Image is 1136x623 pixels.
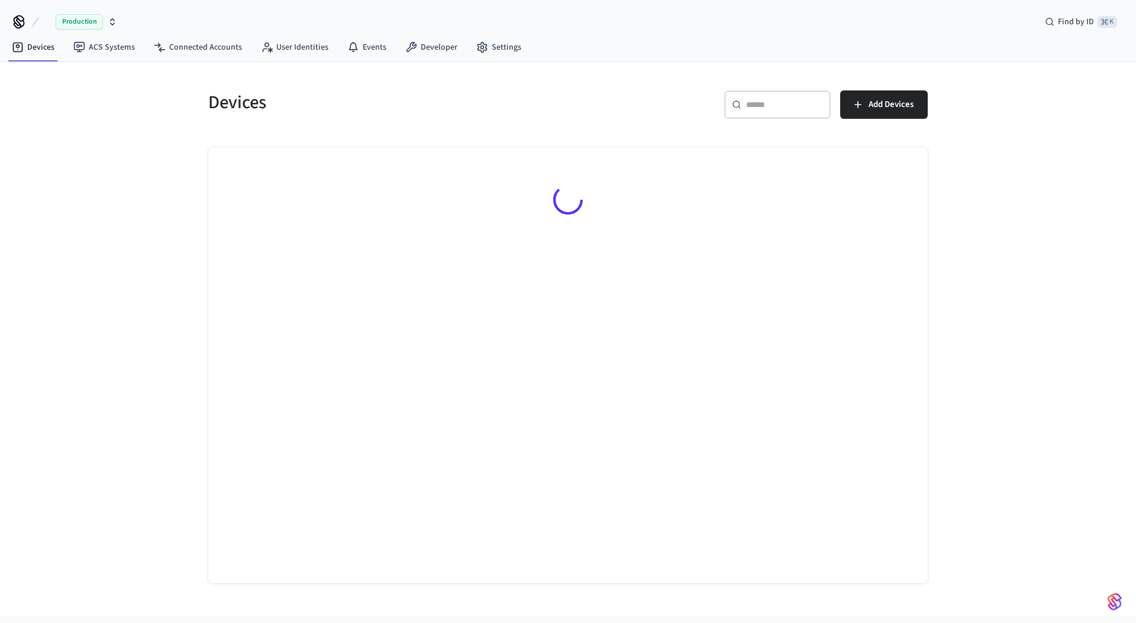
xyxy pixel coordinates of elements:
a: Developer [396,37,467,58]
img: SeamLogoGradient.69752ec5.svg [1108,592,1122,611]
a: Devices [2,37,64,58]
a: Settings [467,37,531,58]
a: Connected Accounts [144,37,251,58]
span: Production [56,14,103,30]
div: Find by ID⌘ K [1035,11,1127,33]
span: ⌘ K [1098,16,1117,28]
span: Add Devices [869,97,914,112]
span: Find by ID [1058,16,1094,28]
a: Events [338,37,396,58]
h5: Devices [208,90,561,115]
a: ACS Systems [64,37,144,58]
a: User Identities [251,37,338,58]
button: Add Devices [840,90,928,119]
